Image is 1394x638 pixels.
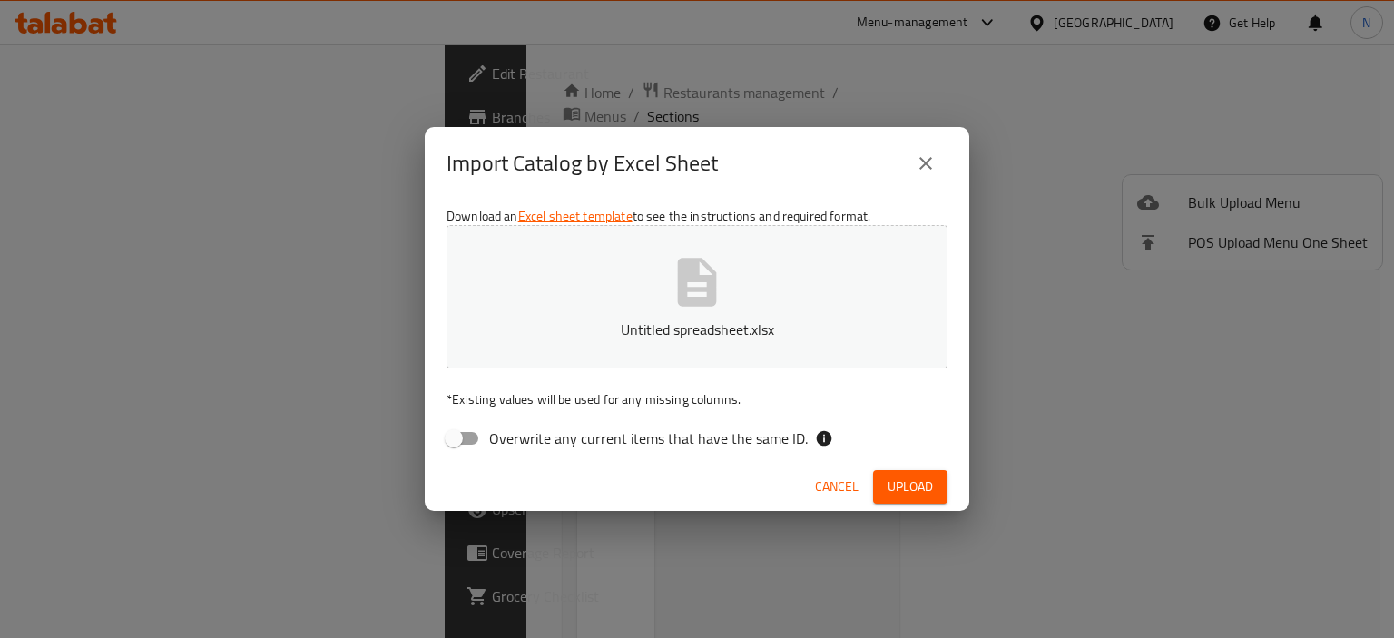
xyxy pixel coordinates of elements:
svg: If the overwrite option isn't selected, then the items that match an existing ID will be ignored ... [815,429,833,447]
button: Upload [873,470,947,504]
h2: Import Catalog by Excel Sheet [447,149,718,178]
p: Existing values will be used for any missing columns. [447,390,947,408]
button: close [904,142,947,185]
p: Untitled spreadsheet.xlsx [475,319,919,340]
span: Upload [888,476,933,498]
span: Overwrite any current items that have the same ID. [489,427,808,449]
button: Cancel [808,470,866,504]
button: Untitled spreadsheet.xlsx [447,225,947,368]
span: Cancel [815,476,859,498]
div: Download an to see the instructions and required format. [425,200,969,463]
a: Excel sheet template [518,204,633,228]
